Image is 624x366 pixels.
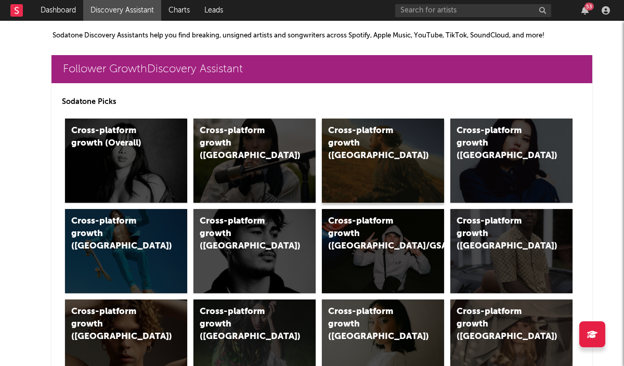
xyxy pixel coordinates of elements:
a: Cross-platform growth ([GEOGRAPHIC_DATA]) [193,209,316,293]
div: Cross-platform growth ([GEOGRAPHIC_DATA]) [200,125,288,162]
a: Cross-platform growth ([GEOGRAPHIC_DATA]) [450,209,573,293]
button: 53 [581,6,589,15]
input: Search for artists [395,4,551,17]
div: Cross-platform growth ([GEOGRAPHIC_DATA]) [457,306,544,343]
div: Cross-platform growth ([GEOGRAPHIC_DATA]) [71,306,159,343]
div: Cross-platform growth ([GEOGRAPHIC_DATA]) [328,306,416,343]
a: Cross-platform growth (Overall) [65,119,187,203]
div: Cross-platform growth ([GEOGRAPHIC_DATA]) [71,215,159,253]
div: Cross-platform growth ([GEOGRAPHIC_DATA]) [328,125,416,162]
div: Cross-platform growth ([GEOGRAPHIC_DATA]) [200,215,288,253]
a: Cross-platform growth ([GEOGRAPHIC_DATA]) [450,119,573,203]
a: Cross-platform growth ([GEOGRAPHIC_DATA]) [322,119,444,203]
p: Sodatone Picks [62,96,582,108]
a: Follower GrowthDiscovery Assistant [51,55,592,83]
div: Cross-platform growth ([GEOGRAPHIC_DATA]) [200,306,288,343]
a: Cross-platform growth ([GEOGRAPHIC_DATA]/GSA) [322,209,444,293]
div: Cross-platform growth ([GEOGRAPHIC_DATA]/GSA) [328,215,416,253]
div: 53 [584,3,594,10]
div: Cross-platform growth (Overall) [71,125,159,150]
div: Cross-platform growth ([GEOGRAPHIC_DATA]) [457,125,544,162]
p: Sodatone Discovery Assistants help you find breaking, unsigned artists and songwriters across Spo... [53,30,551,42]
a: Cross-platform growth ([GEOGRAPHIC_DATA]) [193,119,316,203]
a: Cross-platform growth ([GEOGRAPHIC_DATA]) [65,209,187,293]
div: Cross-platform growth ([GEOGRAPHIC_DATA]) [457,215,544,253]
